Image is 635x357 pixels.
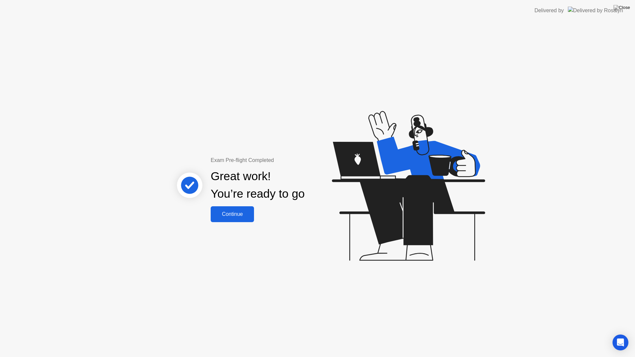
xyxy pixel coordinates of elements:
div: Great work! You’re ready to go [211,168,305,203]
img: Close [614,5,630,10]
img: Delivered by Rosalyn [568,7,623,14]
div: Exam Pre-flight Completed [211,156,347,164]
button: Continue [211,206,254,222]
div: Delivered by [534,7,564,15]
div: Continue [213,211,252,217]
div: Open Intercom Messenger [613,335,628,350]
